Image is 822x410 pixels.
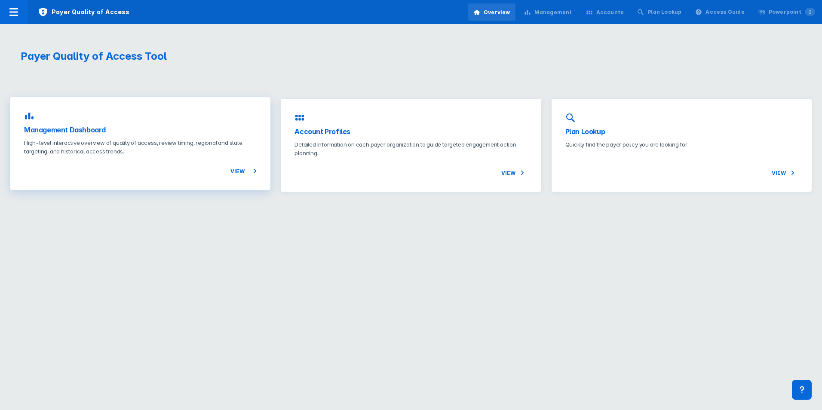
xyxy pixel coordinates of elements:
div: Plan Lookup [647,8,681,16]
a: Overview [468,3,515,21]
div: Management [534,9,572,16]
a: Management [519,3,577,21]
span: View [772,168,798,178]
div: Overview [484,9,510,16]
a: Account ProfilesDetailed information on each payer organization to guide targeted engagement acti... [281,99,541,192]
a: Management DashboardHigh-level interactive overview of quality of access, review timing, regional... [10,97,270,190]
span: 2 [805,8,815,16]
div: Accounts [596,9,624,16]
h1: Payer Quality of Access Tool [21,50,401,63]
a: Accounts [581,3,629,21]
p: Quickly find the payer policy you are looking for. [565,140,798,149]
p: High-level interactive overview of quality of access, review timing, regional and state targeting... [24,138,257,156]
div: Powerpoint [769,8,815,16]
h3: Plan Lookup [565,126,798,137]
h3: Account Profiles [294,126,527,137]
span: View [501,168,528,178]
span: View [230,166,257,176]
div: Access Guide [705,8,744,16]
h3: Management Dashboard [24,125,257,135]
div: Contact Support [792,380,812,400]
p: Detailed information on each payer organization to guide targeted engagement action planning. [294,140,527,157]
